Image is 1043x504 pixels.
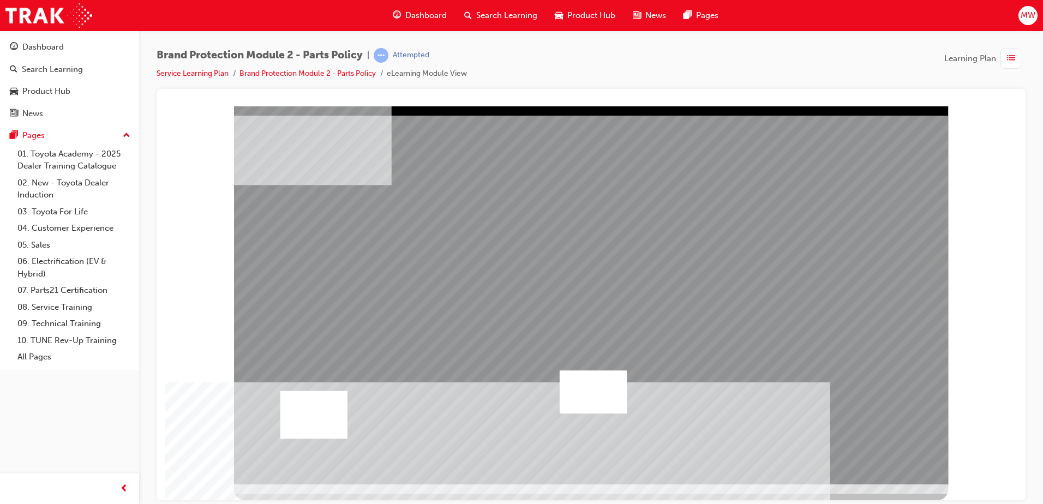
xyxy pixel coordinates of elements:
[10,87,18,97] span: car-icon
[13,203,135,220] a: 03. Toyota For Life
[10,131,18,141] span: pages-icon
[13,282,135,299] a: 07. Parts21 Certification
[239,69,376,78] a: Brand Protection Module 2 - Parts Policy
[13,315,135,332] a: 09. Technical Training
[405,9,447,22] span: Dashboard
[696,9,718,22] span: Pages
[384,4,455,27] a: guage-iconDashboard
[13,146,135,175] a: 01. Toyota Academy - 2025 Dealer Training Catalogue
[10,43,18,52] span: guage-icon
[393,9,401,22] span: guage-icon
[13,332,135,349] a: 10. TUNE Rev-Up Training
[675,4,727,27] a: pages-iconPages
[645,9,666,22] span: News
[4,35,135,125] button: DashboardSearch LearningProduct HubNews
[555,9,563,22] span: car-icon
[1018,6,1038,25] button: MW
[4,59,135,80] a: Search Learning
[22,107,43,120] div: News
[13,349,135,365] a: All Pages
[944,48,1026,69] button: Learning Plan
[5,3,92,28] img: Trak
[567,9,615,22] span: Product Hub
[157,69,229,78] a: Service Learning Plan
[13,299,135,316] a: 08. Service Training
[22,41,64,53] div: Dashboard
[4,104,135,124] a: News
[13,175,135,203] a: 02. New - Toyota Dealer Induction
[13,237,135,254] a: 05. Sales
[22,63,83,76] div: Search Learning
[120,482,128,496] span: prev-icon
[13,253,135,282] a: 06. Electrification (EV & Hybrid)
[22,85,70,98] div: Product Hub
[157,49,363,62] span: Brand Protection Module 2 - Parts Policy
[22,129,45,142] div: Pages
[4,125,135,146] button: Pages
[1021,9,1035,22] span: MW
[633,9,641,22] span: news-icon
[624,4,675,27] a: news-iconNews
[13,220,135,237] a: 04. Customer Experience
[123,129,130,143] span: up-icon
[464,9,472,22] span: search-icon
[10,109,18,119] span: news-icon
[476,9,537,22] span: Search Learning
[455,4,546,27] a: search-iconSearch Learning
[546,4,624,27] a: car-iconProduct Hub
[4,81,135,101] a: Product Hub
[387,68,467,80] li: eLearning Module View
[944,52,996,65] span: Learning Plan
[1007,52,1015,65] span: list-icon
[684,9,692,22] span: pages-icon
[367,49,369,62] span: |
[10,65,17,75] span: search-icon
[393,50,429,61] div: Attempted
[374,48,388,63] span: learningRecordVerb_ATTEMPT-icon
[4,37,135,57] a: Dashboard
